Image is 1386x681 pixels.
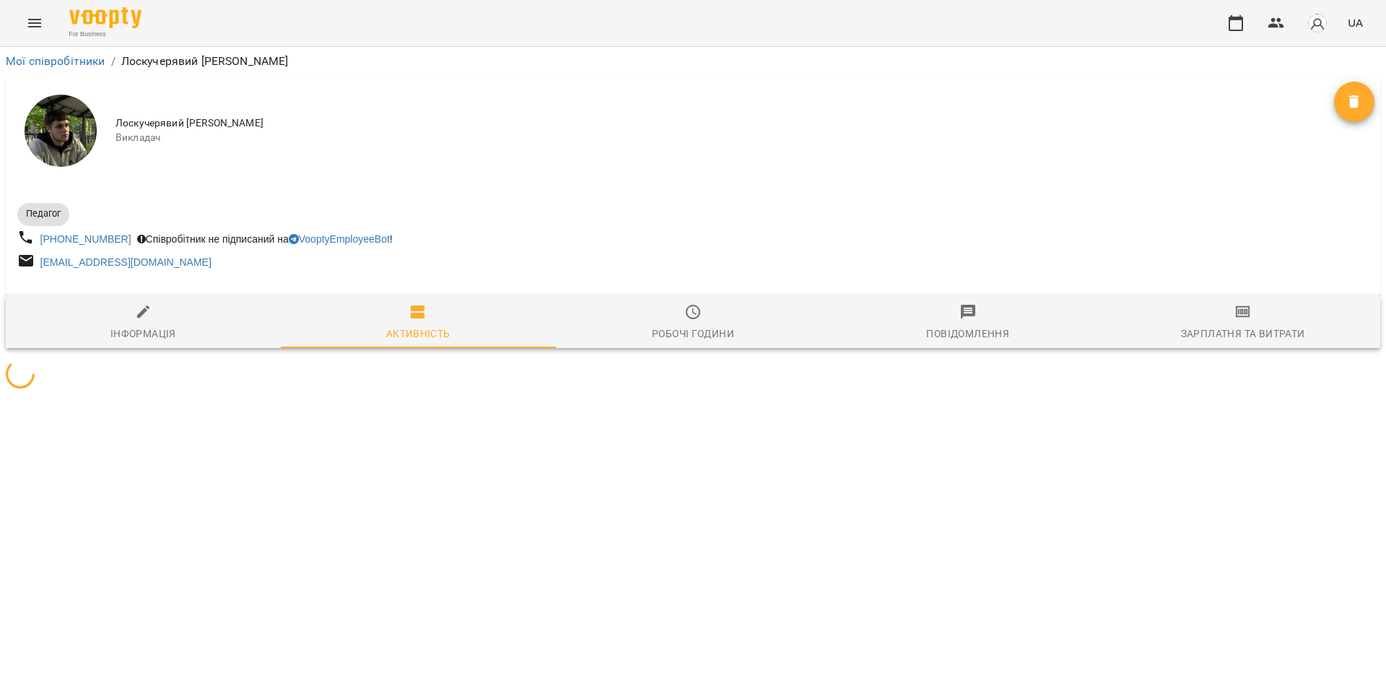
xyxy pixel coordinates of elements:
button: Видалити [1334,82,1374,122]
div: Активність [386,325,450,342]
p: Лоскучерявий [PERSON_NAME] [121,53,289,70]
img: Лоскучерявий Дмитро Віталійович [25,95,97,167]
div: Інформація [110,325,176,342]
li: / [111,53,115,70]
div: Зарплатня та Витрати [1181,325,1305,342]
button: UA [1342,9,1369,36]
div: Співробітник не підписаний на ! [134,229,396,249]
div: Повідомлення [926,325,1009,342]
span: Викладач [115,131,1334,145]
img: avatar_s.png [1307,13,1328,33]
nav: breadcrumb [6,53,1380,70]
span: Педагог [17,207,69,220]
button: Menu [17,6,52,40]
div: Робочі години [652,325,734,342]
img: Voopty Logo [69,7,141,28]
span: For Business [69,30,141,39]
a: VooptyEmployeeBot [289,233,390,245]
span: Лоскучерявий [PERSON_NAME] [115,116,1334,131]
span: UA [1348,15,1363,30]
a: [PHONE_NUMBER] [40,233,131,245]
a: Мої співробітники [6,54,105,68]
a: [EMAIL_ADDRESS][DOMAIN_NAME] [40,256,212,268]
